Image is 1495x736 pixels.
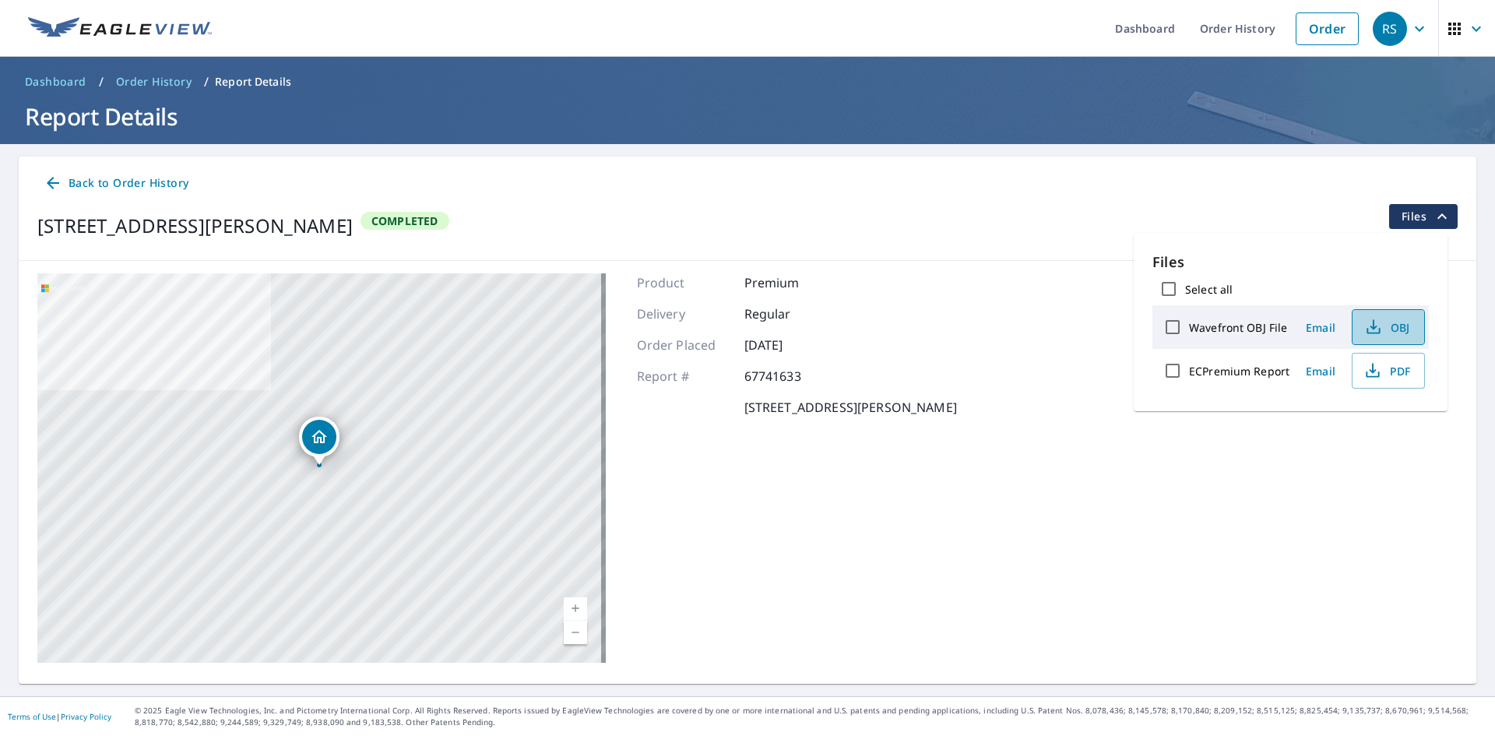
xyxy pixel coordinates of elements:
[744,398,957,417] p: [STREET_ADDRESS][PERSON_NAME]
[1189,320,1287,335] label: Wavefront OBJ File
[28,17,212,40] img: EV Logo
[1373,12,1407,46] div: RS
[1185,282,1233,297] label: Select all
[19,69,93,94] a: Dashboard
[99,72,104,91] li: /
[1302,364,1339,379] span: Email
[37,212,353,240] div: [STREET_ADDRESS][PERSON_NAME]
[215,74,291,90] p: Report Details
[1296,12,1359,45] a: Order
[299,417,339,465] div: Dropped pin, building 1, Residential property, 8300 W State Road 14 South Whitley, IN 46787
[1362,361,1412,380] span: PDF
[1302,320,1339,335] span: Email
[1296,315,1345,340] button: Email
[8,711,56,722] a: Terms of Use
[25,74,86,90] span: Dashboard
[564,597,587,621] a: Current Level 17, Zoom In
[637,305,730,323] p: Delivery
[744,336,838,354] p: [DATE]
[1352,309,1425,345] button: OBJ
[135,705,1487,728] p: © 2025 Eagle View Technologies, Inc. and Pictometry International Corp. All Rights Reserved. Repo...
[204,72,209,91] li: /
[8,712,111,721] p: |
[116,74,192,90] span: Order History
[61,711,111,722] a: Privacy Policy
[37,169,195,198] a: Back to Order History
[1296,359,1345,383] button: Email
[564,621,587,644] a: Current Level 17, Zoom Out
[744,367,838,386] p: 67741633
[637,336,730,354] p: Order Placed
[744,273,838,292] p: Premium
[1152,252,1429,273] p: Files
[1402,207,1451,226] span: Files
[19,69,1476,94] nav: breadcrumb
[1189,364,1289,379] label: ECPremium Report
[1388,204,1458,229] button: filesDropdownBtn-67741633
[637,273,730,292] p: Product
[362,213,448,228] span: Completed
[110,69,198,94] a: Order History
[744,305,838,323] p: Regular
[19,100,1476,132] h1: Report Details
[1352,353,1425,389] button: PDF
[637,367,730,386] p: Report #
[44,174,188,193] span: Back to Order History
[1362,318,1412,336] span: OBJ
